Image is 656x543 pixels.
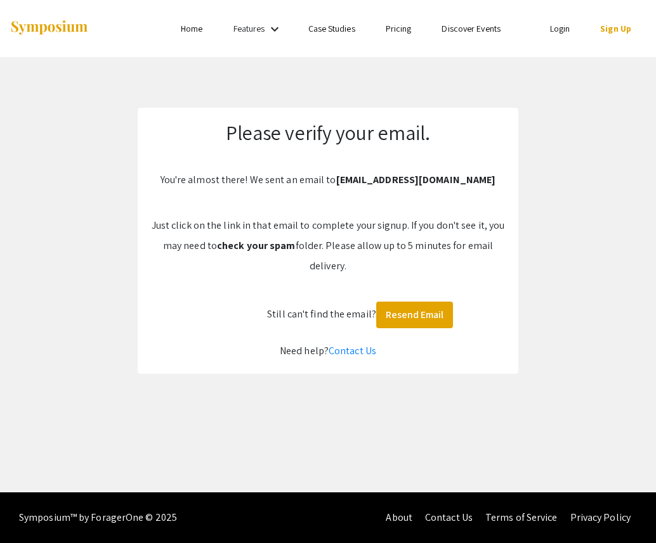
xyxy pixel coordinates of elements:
a: Privacy Policy [570,511,631,524]
div: Need help? [150,341,506,361]
h2: Please verify your email. [150,120,506,144]
a: Contact Us [329,344,376,357]
a: Features [233,23,265,34]
a: Pricing [386,23,412,34]
a: Sign Up [600,23,631,34]
a: Case Studies [308,23,355,34]
a: About [386,511,412,524]
a: Contact Us [425,511,473,524]
mat-icon: Expand Features list [267,22,282,37]
b: check your spam [217,239,296,252]
p: Just click on the link in that email to complete your signup. If you don't see it, you may need t... [150,215,506,276]
button: Resend Email [376,302,453,328]
iframe: Chat [10,486,54,533]
a: Home [181,23,202,34]
div: You're almost there! We sent an email to Still can't find the email? [138,108,518,374]
a: Discover Events [442,23,501,34]
img: Symposium by ForagerOne [10,20,89,37]
a: Login [550,23,570,34]
div: Symposium™ by ForagerOne © 2025 [19,492,177,543]
a: Terms of Service [485,511,558,524]
b: [EMAIL_ADDRESS][DOMAIN_NAME] [336,173,496,186]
